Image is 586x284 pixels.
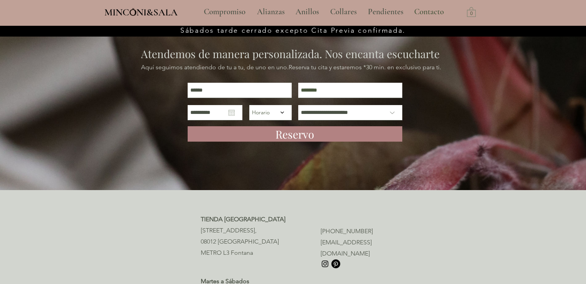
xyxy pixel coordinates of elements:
text: 0 [470,11,473,17]
ul: Barra de redes sociales [321,259,340,268]
a: Anillos [290,2,324,22]
span: Reserva tu cita y estaremos *30 min. en exclusivo para ti. [289,63,441,71]
a: Compromiso [198,2,251,22]
a: Contacto [408,2,450,22]
span: [STREET_ADDRESS], [201,227,257,234]
a: Collares [324,2,362,22]
span: MINCONI&SALA [104,7,178,18]
a: Alianzas [251,2,290,22]
a: Carrito con 0 ítems [467,7,476,17]
nav: Sitio [183,2,465,22]
a: Pendientes [362,2,408,22]
img: Minconi Sala [130,8,136,16]
p: Compromiso [200,2,249,22]
span: Aquí seguimos atendiendo de tu a tu, de uno en uno. [141,63,289,71]
p: Pendientes [364,2,407,22]
button: Abrir calendario [228,110,235,116]
span: 08012 [GEOGRAPHIC_DATA] [201,238,279,245]
span: TIENDA [GEOGRAPHIC_DATA] [201,216,285,223]
p: Collares [326,2,361,22]
p: Contacto [410,2,448,22]
a: [EMAIL_ADDRESS][DOMAIN_NAME] [321,239,372,257]
span: METRO L3 Fontana [201,249,253,256]
p: Alianzas [253,2,289,22]
span: Reservo [275,127,314,142]
button: Reservo [188,126,402,142]
span: Atendemos de manera personalizada. Nos encanta escucharte [141,47,440,61]
img: Instagram [321,259,329,268]
span: Sábados tarde cerrado excepto Cita Previa confirmada. [180,26,406,35]
a: [PHONE_NUMBER] [321,227,373,235]
img: Pinterest [331,259,340,268]
a: MINCONI&SALA [104,5,178,18]
p: Anillos [292,2,323,22]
